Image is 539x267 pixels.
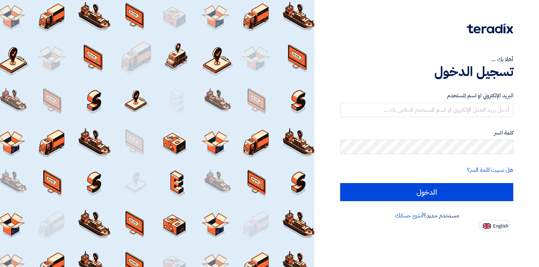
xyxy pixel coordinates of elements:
[493,224,508,229] span: English
[340,92,513,100] label: البريد الإلكتروني او اسم المستخدم
[340,129,513,137] label: كلمة السر
[340,103,513,117] input: أدخل بريد العمل الإلكتروني او اسم المستخدم الخاص بك ...
[467,24,513,34] img: Teradix logo
[340,55,513,64] div: أهلا بك ...
[340,183,513,201] input: الدخول
[340,211,513,220] div: مستخدم جديد؟
[483,223,491,229] img: en-US.png
[340,64,513,80] h1: تسجيل الدخول
[467,166,513,174] a: هل نسيت كلمة السر؟
[479,220,510,232] button: English
[395,211,423,220] a: أنشئ حسابك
